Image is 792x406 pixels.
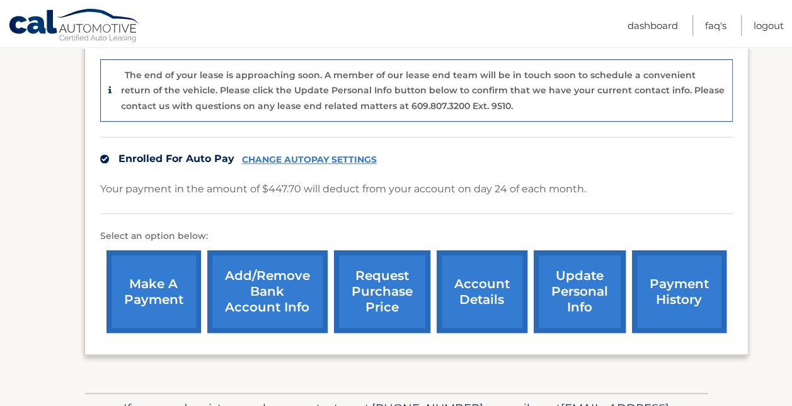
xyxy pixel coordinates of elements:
a: FAQ's [705,15,726,36]
a: account details [437,250,527,333]
a: update personal info [534,250,626,333]
p: The end of your lease is approaching soon. A member of our lease end team will be in touch soon t... [121,69,725,112]
a: make a payment [106,250,201,333]
p: Select an option below: [100,229,733,244]
a: request purchase price [334,250,430,333]
a: Add/Remove bank account info [207,250,328,333]
a: Logout [754,15,784,36]
img: check.svg [100,154,109,163]
span: Enrolled For Auto Pay [118,153,234,165]
p: Your payment in the amount of $447.70 will deduct from your account on day 24 of each month. [100,180,586,198]
a: Cal Automotive [8,8,141,45]
a: payment history [632,250,726,333]
a: CHANGE AUTOPAY SETTINGS [242,154,377,165]
a: Dashboard [628,15,678,36]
